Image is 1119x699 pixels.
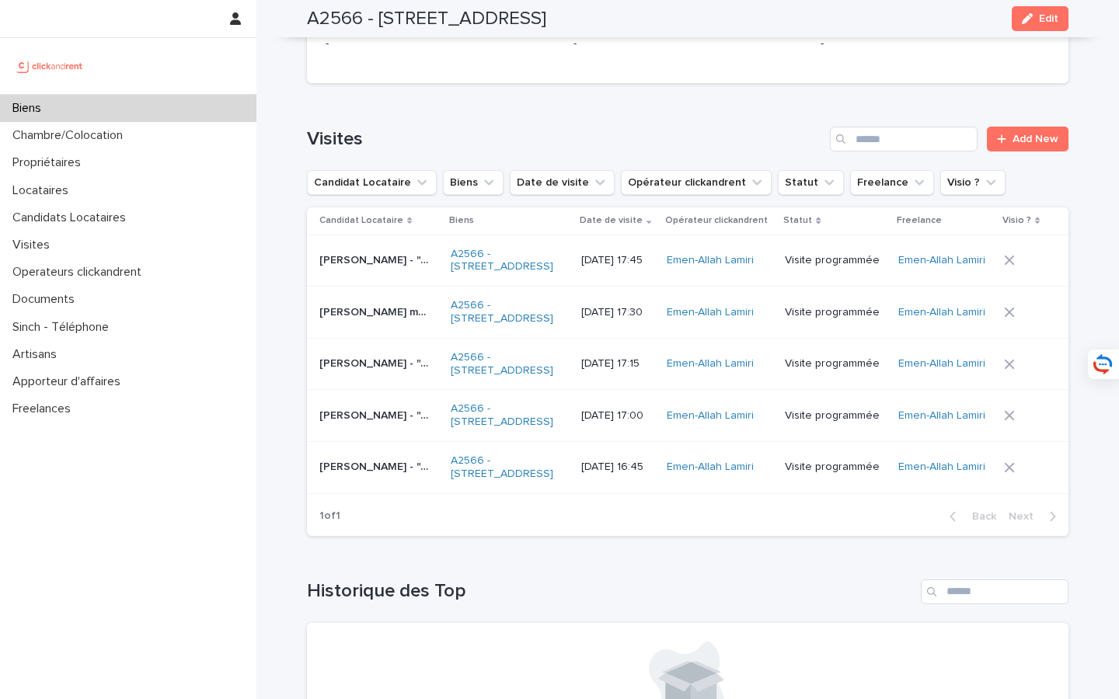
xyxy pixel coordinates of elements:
[1002,509,1068,523] button: Next
[667,254,754,267] a: Emen-Allah Lamiri
[940,170,1006,195] button: Visio ?
[319,457,434,474] p: Alizée Couturier - "A2566 - 19 Rue de Seine, Boulogne-Billancourt 92100"
[937,509,1002,523] button: Back
[6,292,87,307] p: Documents
[921,579,1068,604] input: Search
[1013,134,1058,144] span: Add New
[307,235,1068,287] tr: [PERSON_NAME] - "A2566 - [STREET_ADDRESS]"[PERSON_NAME] - "A2566 - [STREET_ADDRESS]" A2566 - [STR...
[307,128,824,151] h1: Visites
[451,454,562,481] a: A2566 - [STREET_ADDRESS]
[6,155,93,170] p: Propriétaires
[307,390,1068,442] tr: [PERSON_NAME] - "A2566 - [STREET_ADDRESS]"[PERSON_NAME] - "A2566 - [STREET_ADDRESS]" A2566 - [STR...
[307,170,437,195] button: Candidat Locataire
[1002,212,1031,229] p: Visio ?
[451,351,562,377] a: A2566 - [STREET_ADDRESS]
[1039,13,1058,24] span: Edit
[963,511,996,522] span: Back
[6,128,135,143] p: Chambre/Colocation
[898,409,985,423] a: Emen-Allah Lamiri
[307,8,546,30] h2: A2566 - [STREET_ADDRESS]
[326,36,555,52] p: -
[449,212,474,229] p: Biens
[12,50,88,82] img: UCB0brd3T0yccxBKYDjQ
[785,409,886,423] p: Visite programmée
[667,306,754,319] a: Emen-Allah Lamiri
[621,170,772,195] button: Opérateur clickandrent
[785,306,886,319] p: Visite programmée
[307,287,1068,339] tr: [PERSON_NAME] mercier - "A2566 - [STREET_ADDRESS]"[PERSON_NAME] mercier - "A2566 - [STREET_ADDRES...
[6,183,81,198] p: Locataires
[6,374,133,389] p: Apporteur d'affaires
[451,248,562,274] a: A2566 - [STREET_ADDRESS]
[821,36,1050,52] p: -
[580,212,643,229] p: Date de visite
[6,320,121,335] p: Sinch - Téléphone
[581,409,654,423] p: [DATE] 17:00
[667,409,754,423] a: Emen-Allah Lamiri
[898,306,985,319] a: Emen-Allah Lamiri
[785,254,886,267] p: Visite programmée
[581,461,654,474] p: [DATE] 16:45
[307,580,915,603] h1: Historique des Top
[6,210,138,225] p: Candidats Locataires
[451,402,562,429] a: A2566 - [STREET_ADDRESS]
[6,238,62,252] p: Visites
[1012,6,1068,31] button: Edit
[443,170,504,195] button: Biens
[451,299,562,325] a: A2566 - [STREET_ADDRESS]
[581,306,654,319] p: [DATE] 17:30
[6,402,83,416] p: Freelances
[1009,511,1043,522] span: Next
[581,357,654,370] p: [DATE] 17:15
[6,265,154,280] p: Operateurs clickandrent
[785,357,886,370] p: Visite programmée
[987,127,1068,151] a: Add New
[785,461,886,474] p: Visite programmée
[510,170,615,195] button: Date de visite
[307,441,1068,493] tr: [PERSON_NAME] - "A2566 - [STREET_ADDRESS]"[PERSON_NAME] - "A2566 - [STREET_ADDRESS]" A2566 - [STR...
[667,461,754,474] a: Emen-Allah Lamiri
[667,357,754,370] a: Emen-Allah Lamiri
[898,254,985,267] a: Emen-Allah Lamiri
[319,212,403,229] p: Candidat Locataire
[319,303,434,319] p: Marie Le mercier - "A2566 - 19 Rue de Seine, Boulogne-Billancourt 92100"
[581,254,654,267] p: [DATE] 17:45
[898,461,985,474] a: Emen-Allah Lamiri
[319,406,434,423] p: Isis Hanscotte - "A2566 - 19 Rue de Seine, Boulogne-Billancourt 92100"
[897,212,942,229] p: Freelance
[850,170,934,195] button: Freelance
[6,347,69,362] p: Artisans
[898,357,985,370] a: Emen-Allah Lamiri
[319,354,434,370] p: Sarah Bouaziz - "A2566 - 19 Rue de Seine, Boulogne-Billancourt 92100"
[783,212,812,229] p: Statut
[665,212,768,229] p: Opérateur clickandrent
[307,497,353,535] p: 1 of 1
[573,36,803,52] p: -
[6,101,54,116] p: Biens
[307,338,1068,390] tr: [PERSON_NAME] - "A2566 - [STREET_ADDRESS]"[PERSON_NAME] - "A2566 - [STREET_ADDRESS]" A2566 - [STR...
[319,251,434,267] p: Sarah Drine - "A2566 - 19 Rue de Seine, Boulogne-Billancourt 92100"
[778,170,844,195] button: Statut
[830,127,978,151] input: Search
